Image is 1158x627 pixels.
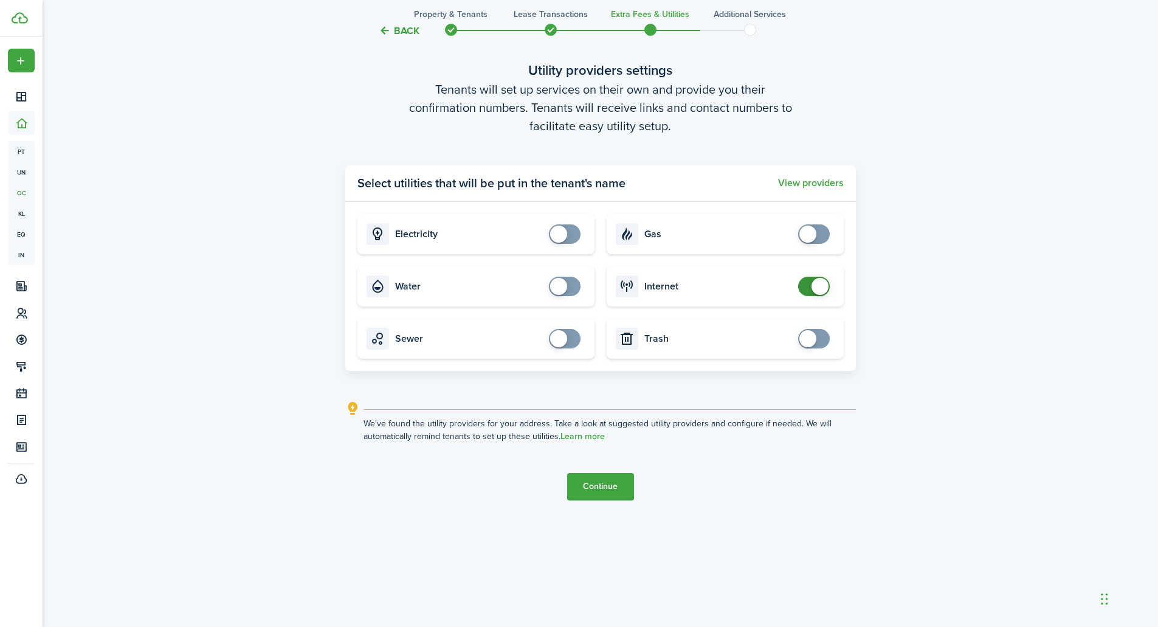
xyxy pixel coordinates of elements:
[1101,581,1108,617] div: Drag
[8,244,35,265] a: in
[395,229,543,240] card-title: Electricity
[12,12,28,24] img: TenantCloud
[778,178,844,189] button: View providers
[414,8,488,21] h3: Property & Tenants
[560,432,605,442] a: Learn more
[395,281,543,292] card-title: Water
[644,229,792,240] card-title: Gas
[714,8,786,21] h3: Additional Services
[395,333,543,344] card-title: Sewer
[514,8,588,21] h3: Lease Transactions
[8,203,35,224] a: kl
[644,281,792,292] card-title: Internet
[567,473,634,501] button: Continue
[357,174,626,192] panel-main-title: Select utilities that will be put in the tenant's name
[364,417,856,443] explanation-description: We've found the utility providers for your address. Take a look at suggested utility providers an...
[379,24,419,37] button: Back
[345,60,856,80] wizard-step-header-title: Utility providers settings
[8,162,35,182] a: un
[611,8,689,21] h3: Extra fees & Utilities
[644,333,792,344] card-title: Trash
[345,80,856,135] wizard-step-header-description: Tenants will set up services on their own and provide you their confirmation numbers. Tenants wil...
[8,224,35,244] a: eq
[956,496,1158,627] iframe: Chat Widget
[8,141,35,162] a: pt
[8,49,35,72] button: Open menu
[8,182,35,203] a: oc
[345,401,360,416] i: outline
